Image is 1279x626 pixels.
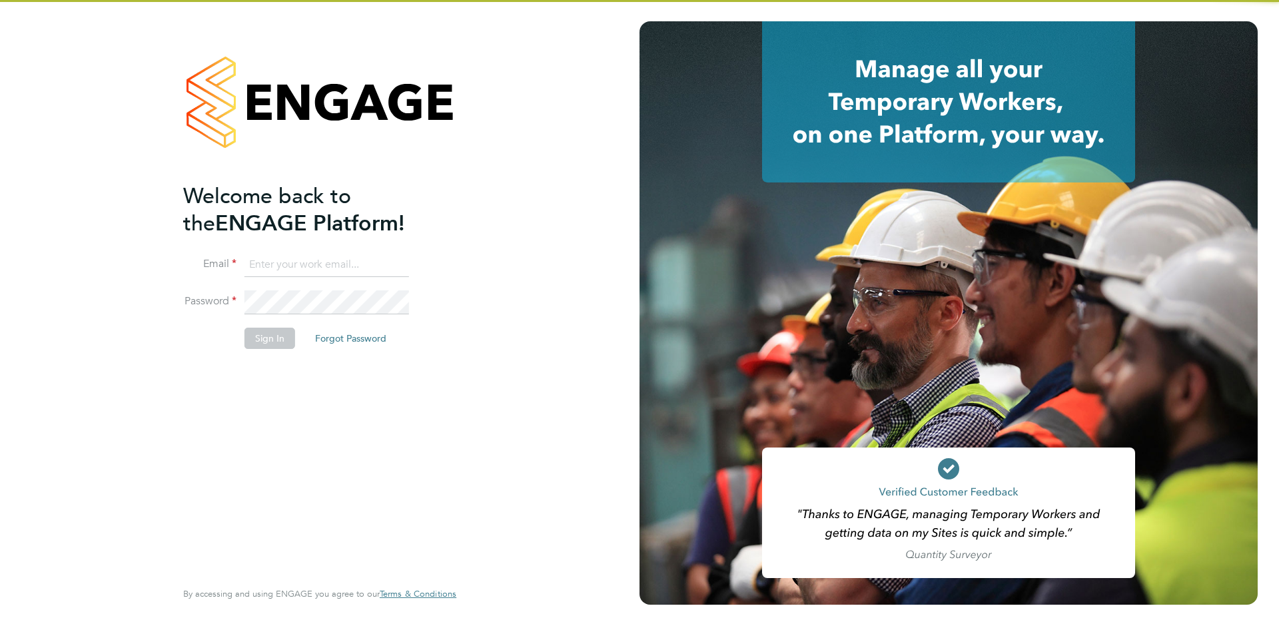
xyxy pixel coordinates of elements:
[183,182,443,237] h2: ENGAGE Platform!
[183,257,236,271] label: Email
[183,588,456,599] span: By accessing and using ENGAGE you agree to our
[183,183,351,236] span: Welcome back to the
[380,588,456,599] span: Terms & Conditions
[244,328,295,349] button: Sign In
[380,589,456,599] a: Terms & Conditions
[183,294,236,308] label: Password
[304,328,397,349] button: Forgot Password
[244,253,409,277] input: Enter your work email...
